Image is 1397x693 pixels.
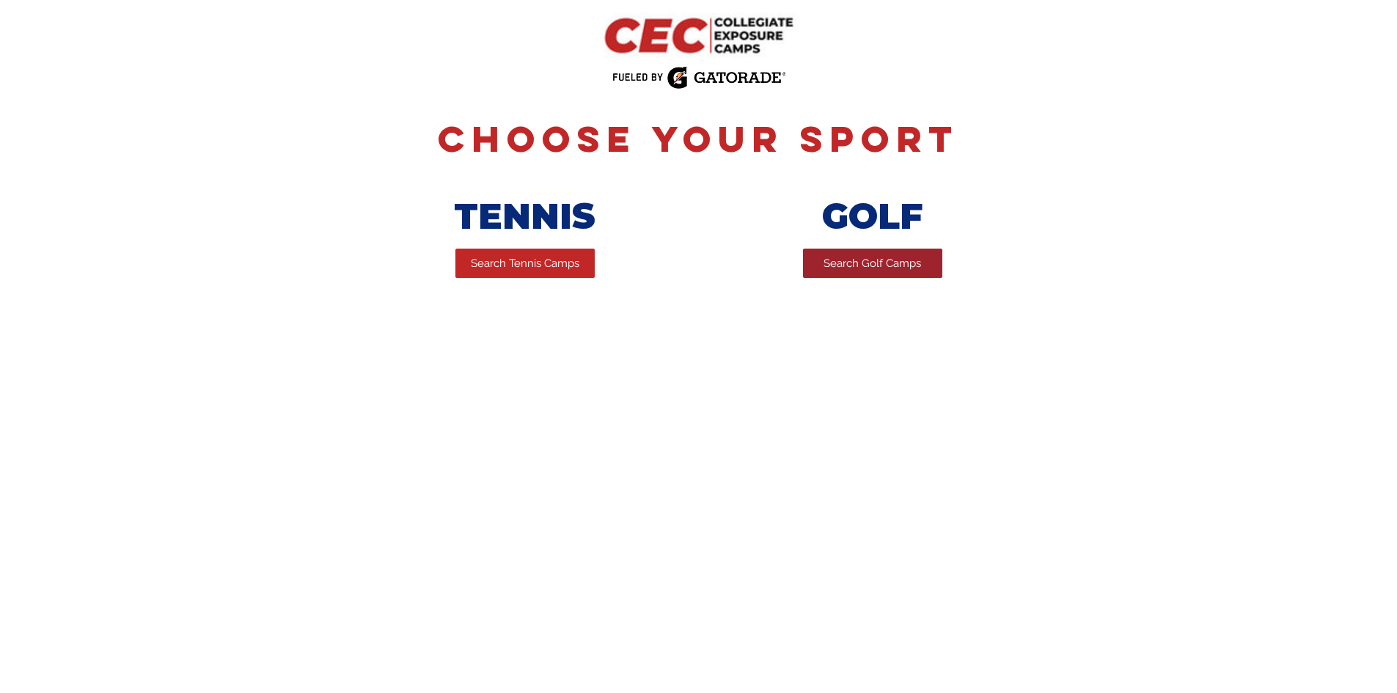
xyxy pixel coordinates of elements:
img: CEC Logo Primary.png [586,6,811,65]
a: Search Tennis Camps [455,249,595,278]
a: Search Golf Camps [803,249,942,278]
img: Fueled by Gatorade.png [612,66,785,89]
span: Choose Your Sport [438,116,959,161]
span: Search Golf Camps [824,256,921,271]
span: GOLF [822,195,923,238]
span: Search Tennis Camps [471,256,579,271]
span: TENNIS [454,195,595,238]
